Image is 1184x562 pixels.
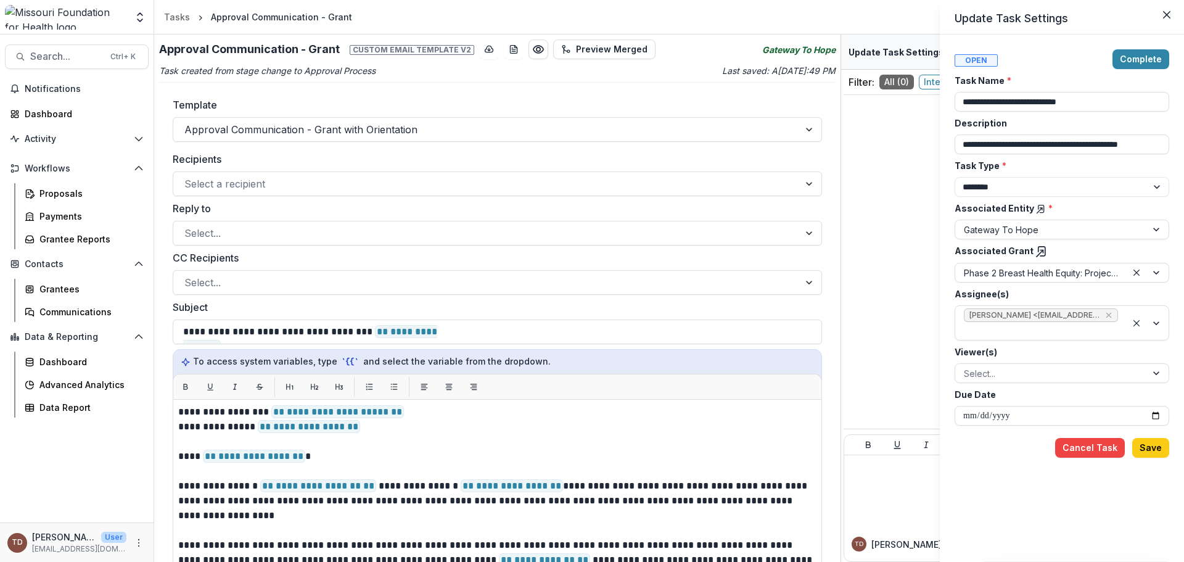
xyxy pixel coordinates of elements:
[1132,438,1169,458] button: Save
[955,202,1162,215] label: Associated Entity
[955,345,1162,358] label: Viewer(s)
[1129,265,1144,280] div: Clear selected options
[955,74,1162,87] label: Task Name
[955,117,1162,130] label: Description
[955,244,1162,258] label: Associated Grant
[1112,49,1169,69] button: Complete
[955,54,998,67] span: Open
[955,159,1162,172] label: Task Type
[1129,316,1144,331] div: Clear selected options
[1157,5,1177,25] button: Close
[955,388,1162,401] label: Due Date
[1104,309,1114,321] div: Remove Ty Dowdy <tdowdy@mffh.org> (tdowdy@mffh.org)
[955,287,1162,300] label: Assignee(s)
[1055,438,1125,458] button: Cancel Task
[969,311,1100,320] span: [PERSON_NAME] <[EMAIL_ADDRESS][DOMAIN_NAME]> ([EMAIL_ADDRESS][DOMAIN_NAME])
